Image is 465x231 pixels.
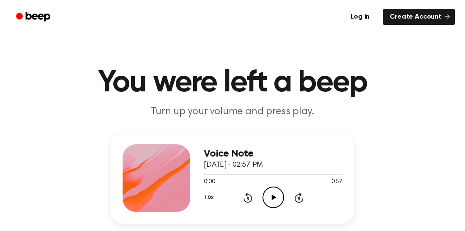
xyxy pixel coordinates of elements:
[204,190,216,205] button: 1.0x
[204,161,263,169] span: [DATE] · 02:57 PM
[204,178,215,187] span: 0:00
[204,148,342,159] h3: Voice Note
[70,105,395,119] p: Turn up your volume and press play.
[383,9,455,25] a: Create Account
[331,178,342,187] span: 0:57
[10,9,58,25] a: Beep
[342,7,378,27] a: Log in
[16,68,449,98] h1: You were left a beep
